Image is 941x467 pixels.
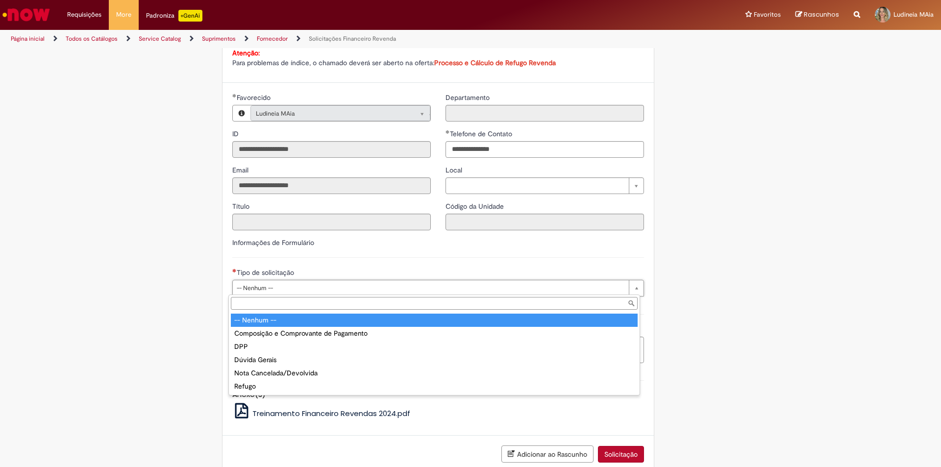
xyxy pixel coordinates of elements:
[231,367,638,380] div: Nota Cancelada/Devolvida
[231,327,638,340] div: Composição e Comprovante de Pagamento
[231,340,638,353] div: DPP
[231,314,638,327] div: -- Nenhum --
[229,312,640,395] ul: Tipo de solicitação
[231,380,638,393] div: Refugo
[231,353,638,367] div: Dúvida Gerais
